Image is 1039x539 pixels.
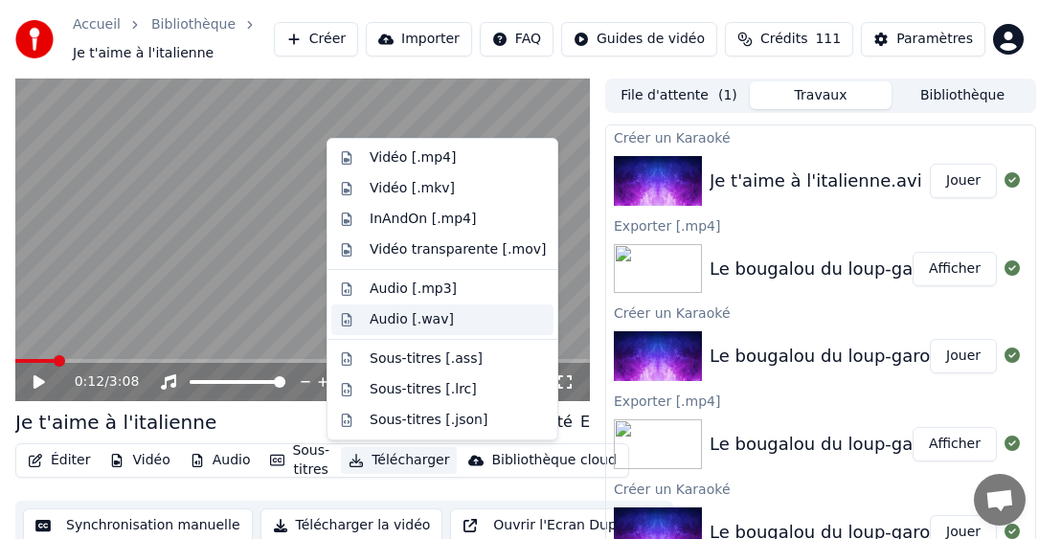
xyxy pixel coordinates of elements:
[151,15,236,34] a: Bibliothèque
[73,15,274,63] nav: breadcrumb
[370,179,455,198] div: Vidéo [.mkv]
[73,44,214,63] span: Je t'aime à l'italienne
[815,30,841,49] span: 111
[913,427,997,461] button: Afficher
[896,30,973,49] div: Paramètres
[109,372,139,392] span: 3:08
[606,389,1035,412] div: Exporter [.mp4]
[606,477,1035,500] div: Créer un Karaoké
[710,168,922,194] div: Je t'aime à l'italienne.avi
[370,349,483,369] div: Sous-titres [.ass]
[580,411,590,434] div: E
[513,411,573,434] div: Tonalité
[182,447,259,474] button: Audio
[710,431,941,458] div: Le bougalou du loup-garou
[480,22,553,56] button: FAQ
[913,252,997,286] button: Afficher
[15,409,216,436] div: Je t'aime à l'italienne
[491,451,616,470] div: Bibliothèque cloud
[370,148,456,168] div: Vidéo [.mp4]
[73,15,121,34] a: Accueil
[892,81,1033,109] button: Bibliothèque
[366,22,472,56] button: Importer
[561,22,717,56] button: Guides de vidéo
[102,447,177,474] button: Vidéo
[930,339,997,373] button: Jouer
[15,20,54,58] img: youka
[274,22,358,56] button: Créer
[370,240,546,259] div: Vidéo transparente [.mov]
[606,301,1035,324] div: Créer un Karaoké
[750,81,892,109] button: Travaux
[861,22,985,56] button: Paramètres
[710,343,941,370] div: Le bougalou du loup-garou
[370,280,457,299] div: Audio [.mp3]
[710,256,941,282] div: Le bougalou du loup-garou
[606,213,1035,236] div: Exporter [.mp4]
[725,22,853,56] button: Crédits111
[75,372,104,392] span: 0:12
[20,447,98,474] button: Éditer
[370,310,454,329] div: Audio [.wav]
[370,411,487,430] div: Sous-titres [.json]
[341,447,457,474] button: Télécharger
[606,125,1035,148] div: Créer un Karaoké
[974,474,1026,526] a: Ouvrir le chat
[370,210,477,229] div: InAndOn [.mp4]
[760,30,807,49] span: Crédits
[75,372,121,392] div: /
[718,86,737,105] span: ( 1 )
[370,380,477,399] div: Sous-titres [.lrc]
[608,81,750,109] button: File d'attente
[262,438,338,483] button: Sous-titres
[930,164,997,198] button: Jouer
